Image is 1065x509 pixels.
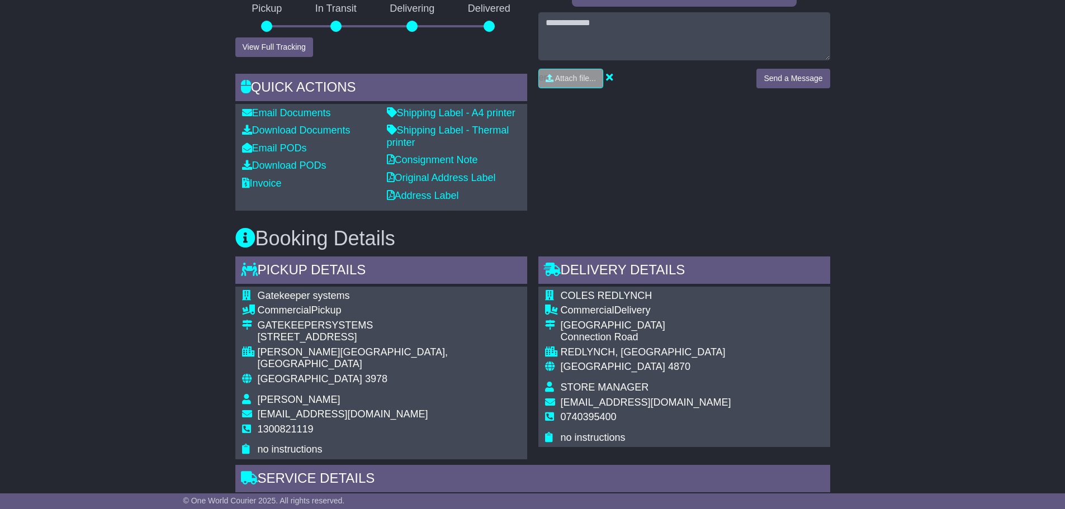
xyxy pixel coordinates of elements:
[235,3,299,15] p: Pickup
[235,256,527,287] div: Pickup Details
[561,432,626,443] span: no instructions
[451,3,527,15] p: Delivered
[365,373,387,384] span: 3978
[387,125,509,148] a: Shipping Label - Thermal printer
[258,320,520,332] div: GATEKEEPERSYSTEMS
[258,290,350,301] span: Gatekeeper systems
[242,142,307,154] a: Email PODs
[242,178,282,189] a: Invoice
[668,361,690,372] span: 4870
[258,394,340,405] span: [PERSON_NAME]
[235,74,527,104] div: Quick Actions
[561,290,652,301] span: COLES REDLYNCH
[235,37,313,57] button: View Full Tracking
[538,256,830,287] div: Delivery Details
[561,411,617,422] span: 0740395400
[258,444,323,455] span: no instructions
[561,305,614,316] span: Commercial
[258,305,520,317] div: Pickup
[561,397,731,408] span: [EMAIL_ADDRESS][DOMAIN_NAME]
[561,305,731,317] div: Delivery
[373,3,452,15] p: Delivering
[561,346,731,359] div: REDLYNCH, [GEOGRAPHIC_DATA]
[242,160,326,171] a: Download PODs
[242,107,331,118] a: Email Documents
[561,361,665,372] span: [GEOGRAPHIC_DATA]
[561,320,731,332] div: [GEOGRAPHIC_DATA]
[183,496,345,505] span: © One World Courier 2025. All rights reserved.
[561,382,649,393] span: STORE MANAGER
[258,424,314,435] span: 1300821119
[258,408,428,420] span: [EMAIL_ADDRESS][DOMAIN_NAME]
[235,465,830,495] div: Service Details
[387,172,496,183] a: Original Address Label
[299,3,373,15] p: In Transit
[258,346,520,370] div: [PERSON_NAME][GEOGRAPHIC_DATA], [GEOGRAPHIC_DATA]
[561,331,731,344] div: Connection Road
[387,107,515,118] a: Shipping Label - A4 printer
[258,331,520,344] div: [STREET_ADDRESS]
[258,305,311,316] span: Commercial
[258,373,362,384] span: [GEOGRAPHIC_DATA]
[387,154,478,165] a: Consignment Note
[387,190,459,201] a: Address Label
[235,227,830,250] h3: Booking Details
[242,125,351,136] a: Download Documents
[756,69,830,88] button: Send a Message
